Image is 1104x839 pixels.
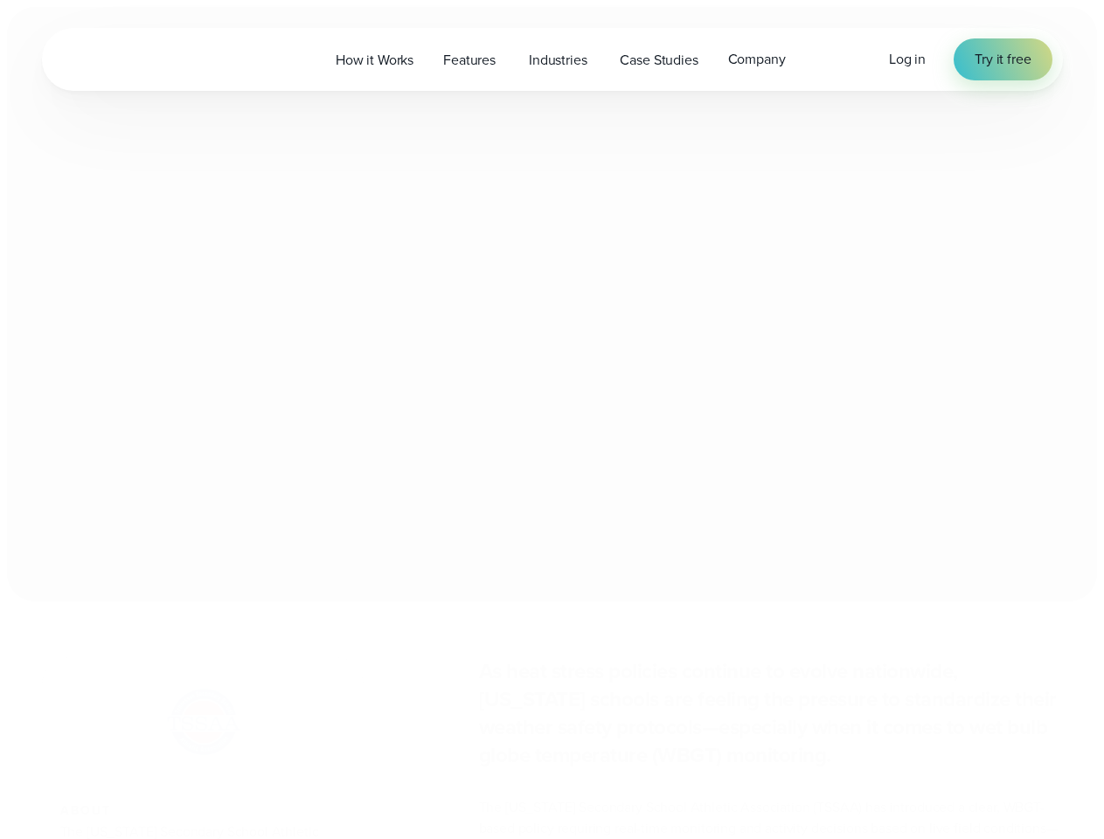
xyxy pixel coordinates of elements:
[889,49,926,69] span: Log in
[443,50,496,71] span: Features
[889,49,926,70] a: Log in
[620,50,698,71] span: Case Studies
[954,38,1052,80] a: Try it free
[529,50,587,71] span: Industries
[336,50,413,71] span: How it Works
[605,42,712,78] a: Case Studies
[321,42,428,78] a: How it Works
[728,49,786,70] span: Company
[975,49,1031,70] span: Try it free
